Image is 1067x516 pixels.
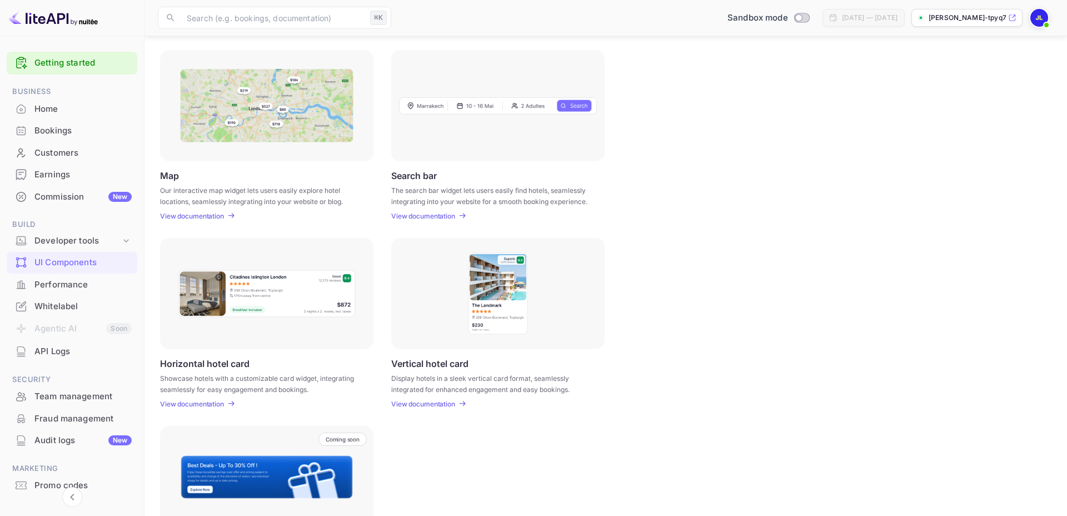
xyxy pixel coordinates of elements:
a: View documentation [160,400,227,408]
div: Performance [7,274,137,296]
a: Getting started [34,57,132,70]
span: Build [7,219,137,231]
div: Bookings [34,125,132,137]
p: Our interactive map widget lets users easily explore hotel locations, seamlessly integrating into... [160,185,360,205]
a: Promo codes [7,475,137,495]
a: Whitelabel [7,296,137,316]
div: New [108,192,132,202]
div: Bookings [7,120,137,142]
div: Domain Overview [44,66,99,73]
span: Security [7,374,137,386]
div: Developer tools [7,231,137,251]
a: Performance [7,274,137,295]
a: Audit logsNew [7,430,137,450]
span: Marketing [7,463,137,475]
span: Business [7,86,137,98]
img: Map Frame [180,69,353,142]
img: Vertical hotel card Frame [467,252,528,335]
div: Switch to Production mode [723,12,814,24]
p: View documentation [391,400,455,408]
input: Search (e.g. bookings, documentation) [180,7,366,29]
div: Promo codes [7,475,137,497]
div: Fraud management [7,408,137,430]
p: The search bar widget lets users easily find hotels, seamlessly integrating into your website for... [391,185,591,205]
div: UI Components [7,252,137,274]
p: Horizontal hotel card [160,358,250,369]
img: tab_domain_overview_orange.svg [32,64,41,73]
img: Jeff Leslie [1030,9,1048,27]
div: v 4.0.25 [31,18,54,27]
a: View documentation [391,400,458,408]
a: View documentation [160,212,227,220]
p: Showcase hotels with a customizable card widget, integrating seamlessly for easy engagement and b... [160,373,360,393]
div: CommissionNew [7,186,137,208]
div: New [108,435,132,445]
div: Whitelabel [7,296,137,317]
div: Customers [34,147,132,160]
div: Developer tools [34,235,121,247]
p: Vertical hotel card [391,358,468,369]
img: Horizontal hotel card Frame [177,269,356,318]
p: [PERSON_NAME]-tpyq7.nuit... [929,13,1006,23]
div: Getting started [7,52,137,75]
a: View documentation [391,212,458,220]
div: Home [34,103,132,116]
div: Audit logsNew [7,430,137,451]
p: View documentation [160,400,224,408]
div: [DATE] — [DATE] [842,13,898,23]
a: Bookings [7,120,137,141]
span: Sandbox mode [727,12,788,24]
div: Domain: [DOMAIN_NAME] [29,29,122,38]
div: Keywords by Traffic [124,66,183,73]
div: Home [7,98,137,120]
a: Earnings [7,164,137,185]
div: Team management [34,390,132,403]
div: Promo codes [34,479,132,492]
a: Home [7,98,137,119]
div: Commission [34,191,132,204]
a: Customers [7,142,137,163]
a: Team management [7,386,137,406]
img: logo_orange.svg [18,18,27,27]
div: Team management [7,386,137,408]
div: API Logs [7,341,137,363]
div: ⌘K [370,11,387,25]
a: Fraud management [7,408,137,429]
div: Audit logs [34,434,132,447]
a: CommissionNew [7,186,137,207]
img: tab_keywords_by_traffic_grey.svg [112,64,121,73]
div: Customers [7,142,137,164]
img: Search Frame [399,97,597,115]
p: Display hotels in a sleek vertical card format, seamlessly integrated for enhanced engagement and... [391,373,591,393]
div: Performance [34,279,132,291]
div: Earnings [7,164,137,186]
p: Map [160,170,179,181]
img: Banner Frame [180,455,353,499]
p: Coming soon [326,436,360,443]
div: API Logs [34,345,132,358]
p: View documentation [160,212,224,220]
p: Search bar [391,170,437,181]
div: Whitelabel [34,300,132,313]
img: LiteAPI logo [9,9,98,27]
a: UI Components [7,252,137,272]
div: Earnings [34,168,132,181]
img: website_grey.svg [18,29,27,38]
div: Fraud management [34,413,132,425]
div: UI Components [34,256,132,269]
button: Collapse navigation [62,487,82,507]
p: View documentation [391,212,455,220]
a: API Logs [7,341,137,361]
